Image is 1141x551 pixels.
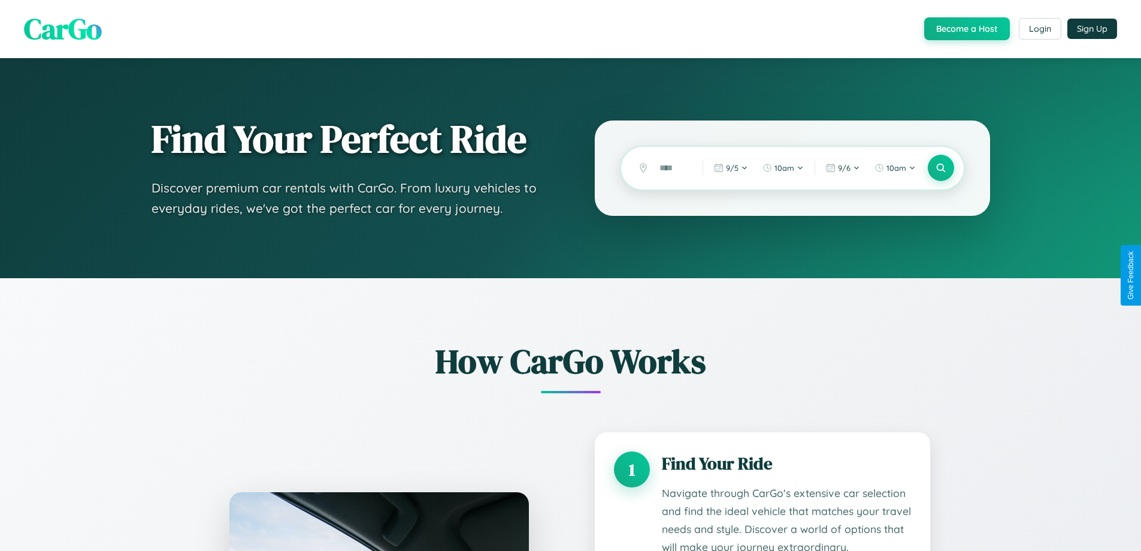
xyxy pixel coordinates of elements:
span: 10am [774,163,794,173]
p: Discover premium car rentals with CarGo. From luxury vehicles to everyday rides, we've got the pe... [152,178,547,218]
h3: Find Your Ride [662,451,911,475]
button: 10am [756,158,810,177]
button: 9/5 [708,158,754,177]
span: 10am [886,163,906,173]
button: Sign Up [1067,19,1117,39]
div: 1 [614,451,650,487]
button: Become a Host [924,17,1010,40]
h2: How CarGo Works [211,338,930,384]
h1: Find Your Perfect Ride [152,118,547,160]
button: 10am [868,158,922,177]
button: 9/6 [820,158,866,177]
span: 9 / 5 [726,163,739,173]
span: 9 / 6 [838,163,851,173]
button: Login [1019,18,1061,40]
div: Give Feedback [1127,251,1135,300]
span: CarGo [24,9,102,49]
